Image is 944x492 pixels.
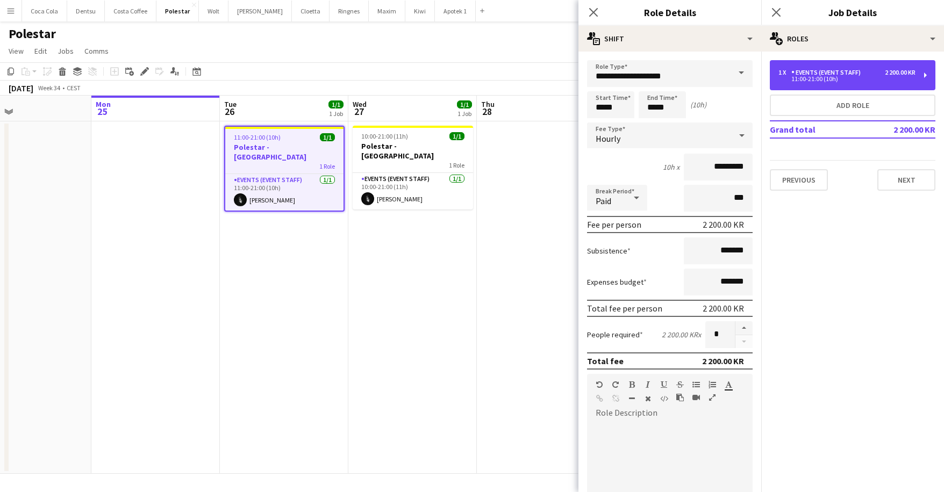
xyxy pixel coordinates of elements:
span: Edit [34,46,47,56]
app-job-card: 10:00-21:00 (11h)1/1Polestar - [GEOGRAPHIC_DATA]1 RoleEvents (Event Staff)1/110:00-21:00 (11h)[PE... [353,126,473,209]
button: Horizontal Line [628,394,635,403]
app-job-card: 11:00-21:00 (10h)1/1Polestar - [GEOGRAPHIC_DATA]1 RoleEvents (Event Staff)1/111:00-21:00 (10h)[PE... [224,126,345,212]
button: Underline [660,380,668,389]
div: Events (Event Staff) [791,69,865,76]
div: Roles [761,26,944,52]
button: Next [877,169,935,191]
div: Total fee [587,356,624,366]
button: Kiwi [405,1,435,21]
span: 1/1 [457,100,472,108]
span: 26 [223,105,237,118]
button: Wolt [199,1,228,21]
app-card-role: Events (Event Staff)1/111:00-21:00 (10h)[PERSON_NAME] [225,174,344,211]
div: 1 Job [329,110,343,118]
button: Italic [644,380,652,389]
div: 2 200.00 KR [703,303,744,314]
div: Total fee per person [587,303,662,314]
div: 10h x [663,162,680,172]
span: View [9,46,24,56]
span: Paid [596,196,611,206]
button: Dentsu [67,1,105,21]
button: Undo [596,380,603,389]
span: Comms [84,46,109,56]
span: Mon [96,99,111,109]
button: [PERSON_NAME] [228,1,292,21]
a: View [4,44,28,58]
button: Paste as plain text [676,393,684,402]
h3: Role Details [578,5,761,19]
span: Hourly [596,133,620,144]
span: 10:00-21:00 (11h) [361,132,408,140]
a: Jobs [53,44,78,58]
span: Week 34 [35,84,62,92]
button: Fullscreen [709,393,716,402]
label: Expenses budget [587,277,647,287]
h3: Job Details [761,5,944,19]
button: Increase [735,321,753,335]
button: Bold [628,380,635,389]
span: 11:00-21:00 (10h) [234,133,281,141]
button: Cloetta [292,1,330,21]
button: Coca Cola [22,1,67,21]
span: 1 Role [449,161,464,169]
div: 2 200.00 KR [703,219,744,230]
a: Comms [80,44,113,58]
h3: Polestar - [GEOGRAPHIC_DATA] [225,142,344,162]
a: Edit [30,44,51,58]
span: 25 [94,105,111,118]
button: Strikethrough [676,380,684,389]
span: Thu [481,99,495,109]
button: Add role [770,95,935,116]
label: Subsistence [587,246,631,256]
div: 11:00-21:00 (10h) [778,76,916,82]
button: Redo [612,380,619,389]
h1: Polestar [9,26,56,42]
div: [DATE] [9,83,33,93]
div: 1 Job [457,110,471,118]
td: Grand total [770,121,868,138]
div: Fee per person [587,219,641,230]
span: Tue [224,99,237,109]
div: (10h) [690,100,706,110]
button: HTML Code [660,394,668,403]
h3: Polestar - [GEOGRAPHIC_DATA] [353,141,473,161]
span: 1/1 [449,132,464,140]
button: Text Color [725,380,732,389]
div: Shift [578,26,761,52]
span: 28 [480,105,495,118]
div: 2 200.00 KR x [662,330,701,339]
span: 27 [351,105,367,118]
button: Previous [770,169,828,191]
button: Ordered List [709,380,716,389]
button: Clear Formatting [644,394,652,403]
button: Polestar [156,1,199,21]
button: Insert video [692,393,700,402]
button: Unordered List [692,380,700,389]
span: 1/1 [320,133,335,141]
span: 1/1 [328,100,344,108]
div: CEST [67,84,81,92]
button: Costa Coffee [105,1,156,21]
label: People required [587,330,643,339]
app-card-role: Events (Event Staff)1/110:00-21:00 (11h)[PERSON_NAME] [353,173,473,209]
span: Jobs [58,46,74,56]
span: 1 Role [319,162,335,170]
button: Maxim [369,1,405,21]
div: 1 x [778,69,791,76]
button: Apotek 1 [435,1,476,21]
td: 2 200.00 KR [868,121,935,138]
button: Ringnes [330,1,369,21]
div: 2 200.00 KR [885,69,916,76]
div: 2 200.00 KR [702,356,744,366]
span: Wed [353,99,367,109]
